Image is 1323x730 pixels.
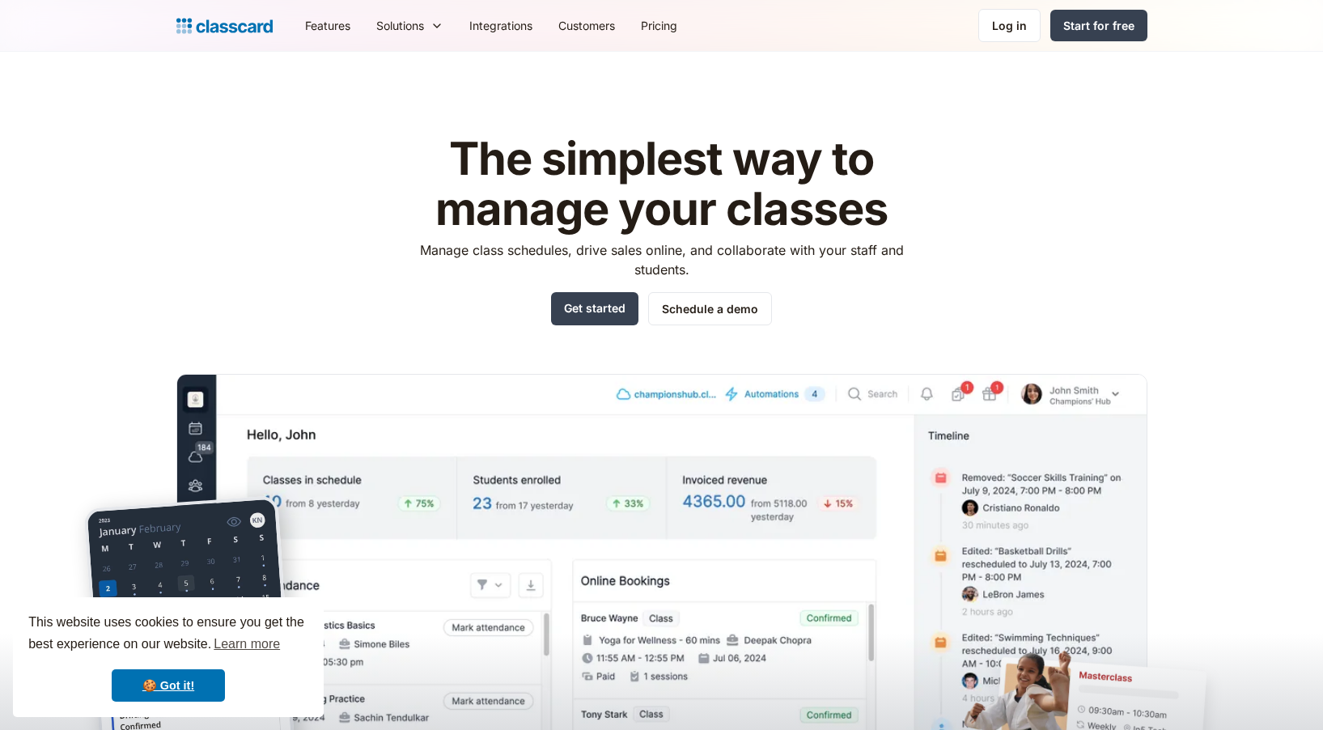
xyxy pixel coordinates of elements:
div: Log in [992,17,1027,34]
span: This website uses cookies to ensure you get the best experience on our website. [28,613,308,656]
a: dismiss cookie message [112,669,225,702]
div: Start for free [1063,17,1134,34]
a: Log in [978,9,1041,42]
a: Get started [551,292,638,325]
a: Features [292,7,363,44]
div: cookieconsent [13,597,324,717]
a: Pricing [628,7,690,44]
a: Schedule a demo [648,292,772,325]
a: Integrations [456,7,545,44]
div: Solutions [376,17,424,34]
a: Start for free [1050,10,1147,41]
div: Solutions [363,7,456,44]
h1: The simplest way to manage your classes [405,134,918,234]
a: learn more about cookies [211,632,282,656]
a: home [176,15,273,37]
p: Manage class schedules, drive sales online, and collaborate with your staff and students. [405,240,918,279]
a: Customers [545,7,628,44]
